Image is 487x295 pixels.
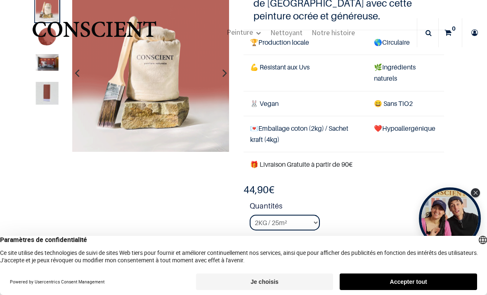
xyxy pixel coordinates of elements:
td: ❤️Hypoallergénique [367,116,444,152]
span: Notre histoire [312,28,355,37]
div: Open Tolstoy [419,187,481,249]
span: 🌿 [374,63,382,71]
img: Product image [36,82,59,104]
b: € [243,184,274,196]
span: 44,90 [243,184,269,196]
div: Close Tolstoy widget [471,188,480,197]
td: Ingrédients naturels [367,55,444,91]
a: Logo of Conscient [31,17,158,49]
span: 💪 Résistant aux Uvs [250,63,310,71]
strong: Quantités [250,200,444,215]
td: Emballage coton (2kg) / Sachet kraft (4kg) [243,116,367,152]
img: Product image [36,54,59,70]
font: 🎁 Livraison Gratuite à partir de 90€ [250,160,352,168]
span: Peinture [227,27,253,37]
div: Open Tolstoy widget [419,187,481,249]
span: 😄 S [374,99,387,108]
sup: 0 [450,24,458,33]
div: Tolstoy bubble widget [419,187,481,249]
a: Peinture [222,18,265,48]
img: Conscient [31,17,158,49]
span: Nettoyant [270,28,303,37]
td: ans TiO2 [367,91,444,116]
span: 💌 [250,124,258,132]
span: 🐰 Vegan [250,99,279,108]
a: 0 [439,18,462,47]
